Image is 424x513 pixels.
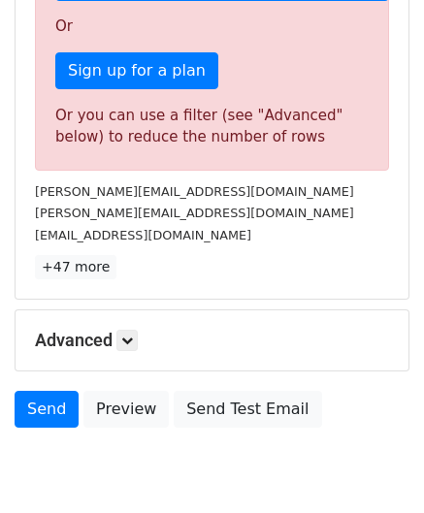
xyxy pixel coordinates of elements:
a: +47 more [35,255,116,279]
a: Sign up for a plan [55,52,218,89]
small: [EMAIL_ADDRESS][DOMAIN_NAME] [35,228,251,242]
div: Or you can use a filter (see "Advanced" below) to reduce the number of rows [55,105,369,148]
a: Preview [83,391,169,428]
a: Send [15,391,79,428]
p: Or [55,16,369,37]
a: Send Test Email [174,391,321,428]
h5: Advanced [35,330,389,351]
small: [PERSON_NAME][EMAIL_ADDRESS][DOMAIN_NAME] [35,206,354,220]
small: [PERSON_NAME][EMAIL_ADDRESS][DOMAIN_NAME] [35,184,354,199]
